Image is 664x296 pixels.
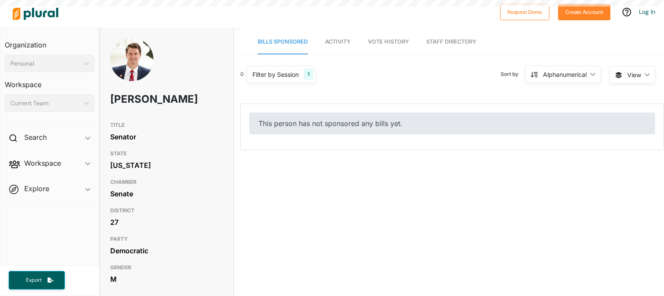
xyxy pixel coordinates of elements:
[5,32,95,51] h3: Organization
[110,38,153,98] img: Headshot of Henry Stern
[249,113,655,134] div: This person has not sponsored any bills yet.
[110,234,223,244] h3: PARTY
[558,7,610,16] a: Create Account
[558,4,610,20] button: Create Account
[368,30,409,54] a: Vote History
[9,271,65,290] button: Export
[500,7,549,16] a: Request Demo
[110,130,223,143] div: Senator
[304,69,313,80] div: 1
[325,38,351,45] span: Activity
[240,70,244,78] div: 0
[110,86,178,112] h1: [PERSON_NAME]
[500,4,549,20] button: Request Demo
[5,72,95,91] h3: Workspace
[258,30,308,54] a: Bills Sponsored
[110,120,223,130] h3: TITLE
[110,177,223,187] h3: CHAMBER
[501,70,525,78] span: Sort by
[639,8,655,16] a: Log In
[252,70,299,79] div: Filter by Session
[110,159,223,172] div: [US_STATE]
[110,273,223,286] div: M
[20,277,48,284] span: Export
[543,70,587,79] div: Alphanumerical
[24,132,47,142] h2: Search
[426,30,476,54] a: Staff Directory
[10,59,80,68] div: Personal
[110,205,223,216] h3: DISTRICT
[10,99,80,108] div: Current Team
[325,30,351,54] a: Activity
[110,216,223,229] div: 27
[627,70,641,79] span: View
[110,187,223,200] div: Senate
[110,148,223,159] h3: STATE
[110,262,223,273] h3: GENDER
[258,38,308,45] span: Bills Sponsored
[110,244,223,257] div: Democratic
[368,38,409,45] span: Vote History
